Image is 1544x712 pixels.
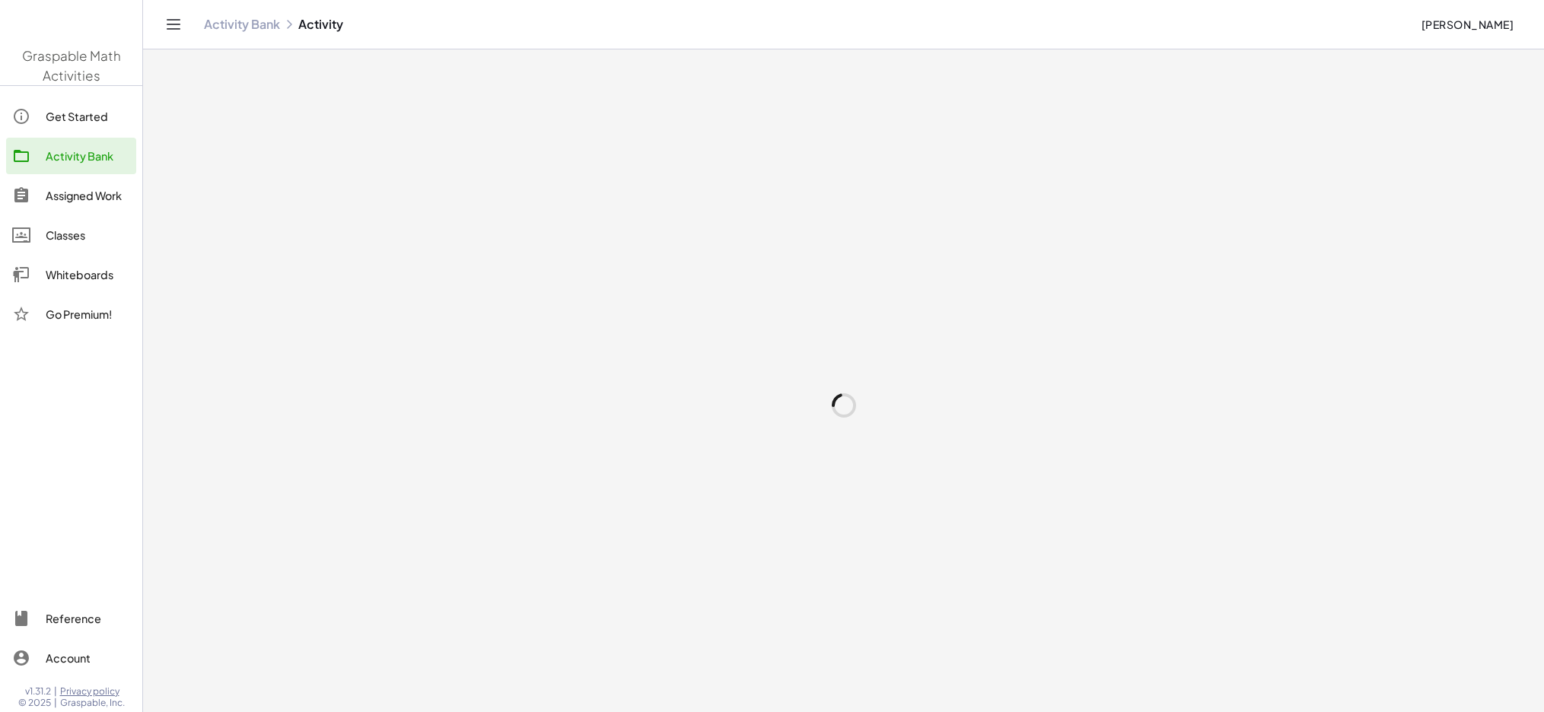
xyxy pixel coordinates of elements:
[46,226,130,244] div: Classes
[161,12,186,37] button: Toggle navigation
[22,47,121,84] span: Graspable Math Activities
[46,186,130,205] div: Assigned Work
[18,697,51,709] span: © 2025
[46,147,130,165] div: Activity Bank
[46,107,130,126] div: Get Started
[6,640,136,676] a: Account
[1421,17,1514,31] span: [PERSON_NAME]
[54,697,57,709] span: |
[60,685,125,698] a: Privacy policy
[6,138,136,174] a: Activity Bank
[46,265,130,284] div: Whiteboards
[60,697,125,709] span: Graspable, Inc.
[6,98,136,135] a: Get Started
[204,17,280,32] a: Activity Bank
[54,685,57,698] span: |
[1409,11,1526,38] button: [PERSON_NAME]
[46,305,130,323] div: Go Premium!
[46,649,130,667] div: Account
[6,177,136,214] a: Assigned Work
[25,685,51,698] span: v1.31.2
[6,217,136,253] a: Classes
[46,609,130,628] div: Reference
[6,600,136,637] a: Reference
[6,256,136,293] a: Whiteboards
